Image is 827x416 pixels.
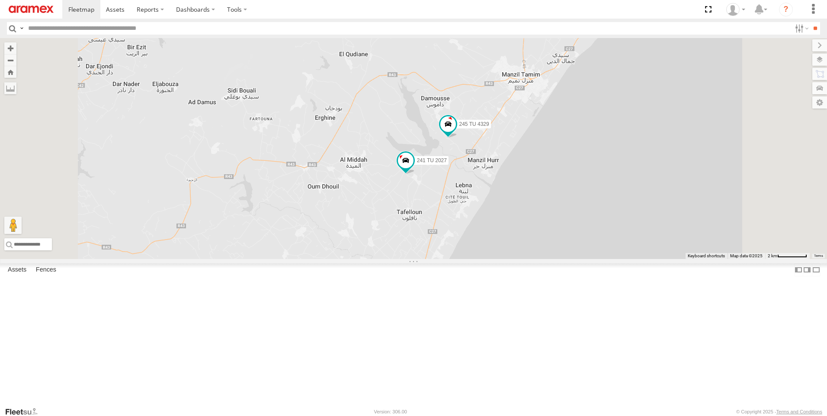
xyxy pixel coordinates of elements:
div: Version: 306.00 [374,409,407,414]
button: Drag Pegman onto the map to open Street View [4,217,22,234]
span: Map data ©2025 [730,253,763,258]
a: Visit our Website [5,407,45,416]
label: Map Settings [812,96,827,109]
label: Measure [4,82,16,94]
button: Keyboard shortcuts [688,253,725,259]
button: Map Scale: 2 km per 65 pixels [765,253,810,259]
label: Hide Summary Table [812,263,821,276]
button: Zoom in [4,42,16,54]
span: 2 km [768,253,777,258]
label: Dock Summary Table to the Left [794,263,803,276]
div: Zied Bensalem [723,3,748,16]
i: ? [779,3,793,16]
a: Terms (opens in new tab) [814,254,823,258]
button: Zoom Home [4,66,16,78]
label: Search Query [18,22,25,35]
button: Zoom out [4,54,16,66]
a: Terms and Conditions [776,409,822,414]
span: 245 TU 4329 [459,121,489,127]
div: © Copyright 2025 - [736,409,822,414]
span: 241 TU 2027 [417,157,447,163]
label: Dock Summary Table to the Right [803,263,811,276]
label: Assets [3,264,31,276]
img: aramex-logo.svg [9,6,54,13]
label: Fences [32,264,61,276]
label: Search Filter Options [792,22,810,35]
